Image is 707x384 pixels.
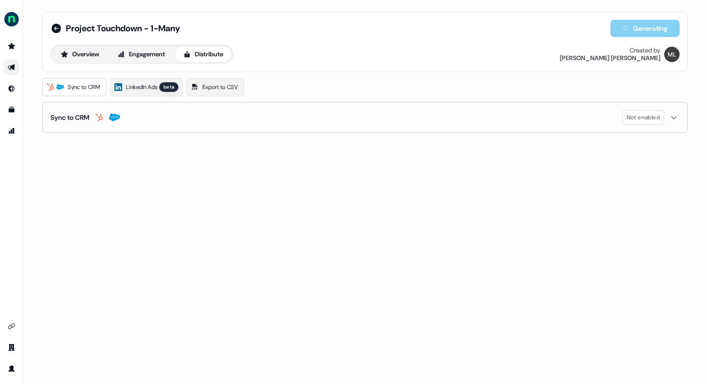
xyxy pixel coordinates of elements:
a: Go to outbound experience [4,60,19,75]
a: Sync to CRM [42,78,106,96]
a: Go to Inbound [4,81,19,96]
span: Sync to CRM [68,82,100,92]
a: Export to CSV [187,78,244,96]
img: Megan [664,47,680,62]
span: Export to CSV [202,82,238,92]
a: Go to attribution [4,123,19,139]
button: Engagement [109,47,173,62]
a: Go to templates [4,102,19,117]
a: Go to prospects [4,38,19,54]
div: beta [159,82,178,92]
span: LinkedIn Ads [126,82,157,92]
div: Sync to CRM [50,113,89,122]
a: LinkedIn Adsbeta [110,78,183,96]
button: Distribute [175,47,231,62]
div: [PERSON_NAME] [PERSON_NAME] [560,54,660,62]
a: Go to integrations [4,319,19,334]
button: Sync to CRMNot enabled [50,102,680,132]
div: Created by [630,47,660,54]
span: Not enabled [627,113,660,122]
button: Overview [52,47,107,62]
span: Project Touchdown - 1-Many [66,23,180,34]
a: Go to team [4,340,19,355]
a: Go to profile [4,361,19,376]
